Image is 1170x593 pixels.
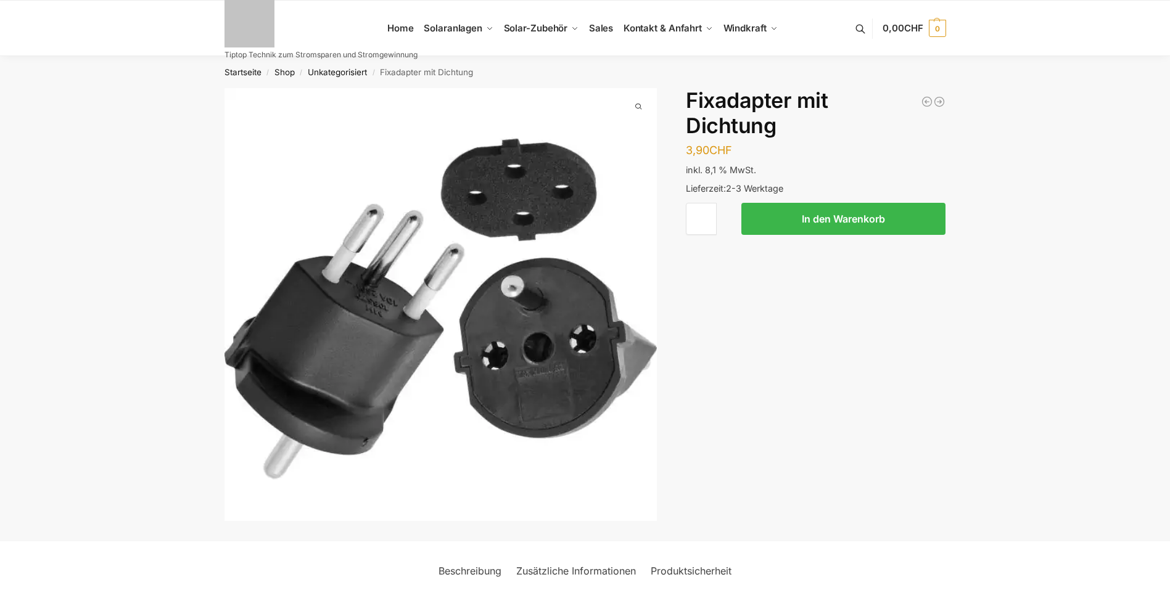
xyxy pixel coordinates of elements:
a: NEP 800 Micro Wechselrichter 800W/600W drosselbar Balkon Solar Anlage W-LAN [921,96,933,108]
h1: Fixadapter mit Dichtung [686,88,945,139]
span: CHF [709,144,732,157]
a: Zusätzliche Informationen [509,556,643,586]
span: Solar-Zubehör [504,22,568,34]
span: 0,00 [883,22,923,34]
span: CHF [904,22,923,34]
span: 2-3 Werktage [726,183,783,194]
a: Solaranlagen [419,1,498,56]
a: Produktsicherheit [643,556,739,586]
button: In den Warenkorb [741,203,945,235]
a: Kontakt & Anfahrt [618,1,718,56]
p: Tiptop Technik zum Stromsparen und Stromgewinnung [225,51,418,59]
a: Sales [583,1,618,56]
a: Unkategorisiert [308,67,367,77]
a: Steckdosenadapter mit DichtungSteckdosenadapter mit Dichtung [225,88,657,521]
span: 0 [929,20,946,37]
span: Solaranlagen [424,22,482,34]
nav: Breadcrumb [202,56,968,88]
a: 100W Schwarz Flexible Solarpanel PV Monokrystallin für Wohnmobil, Balkonkraftwerk, Boot [933,96,945,108]
span: inkl. 8,1 % MwSt. [686,165,756,175]
input: Produktmenge [686,203,717,235]
a: Solar-Zubehör [498,1,583,56]
a: 0,00CHF 0 [883,10,945,47]
span: Kontakt & Anfahrt [624,22,702,34]
span: / [262,68,274,78]
span: Windkraft [723,22,767,34]
bdi: 3,90 [686,144,732,157]
span: Lieferzeit: [686,183,783,194]
img: Steckdosenadapter-mit Dichtung [225,88,657,521]
span: / [295,68,308,78]
a: Shop [274,67,295,77]
span: Sales [589,22,614,34]
a: Windkraft [718,1,783,56]
span: / [367,68,380,78]
a: Startseite [225,67,262,77]
a: Beschreibung [431,556,509,586]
